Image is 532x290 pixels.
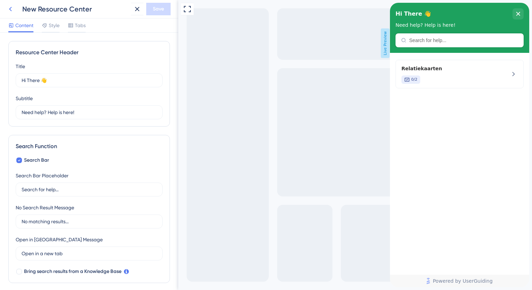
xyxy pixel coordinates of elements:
div: Resource Center Header [16,48,163,57]
div: No Search Result Message [16,203,74,212]
input: Open in a new tab [22,250,157,257]
div: Subtitle [16,94,33,103]
span: Content [15,21,33,30]
span: Get Started [3,2,34,10]
button: Save [146,3,171,15]
div: Title [16,62,25,71]
input: Title [22,76,157,84]
span: Save [153,5,164,13]
span: Relatiekaarten [11,62,104,70]
div: 3 [39,3,41,9]
span: Search Bar [24,156,49,164]
input: Search for help... [22,186,157,193]
span: Need help? Help is here! [6,19,65,25]
input: No matching results... [22,218,157,225]
span: Live Preview [203,29,211,58]
span: Tabs [75,21,86,30]
span: Powered by UserGuiding [43,274,103,282]
span: 0/2 [21,74,28,80]
span: Hi There 👋 [6,6,41,16]
span: Bring search results from a Knowledge Base [24,267,122,276]
div: New Resource Center [22,4,128,14]
input: Description [22,108,157,116]
div: close resource center [123,6,134,17]
div: Search Bar Placeholder [16,171,69,180]
div: Search Function [16,142,163,151]
div: Open in [GEOGRAPHIC_DATA] Message [16,235,103,244]
div: Relatiekaarten [11,62,104,81]
span: Style [49,21,60,30]
input: Search for help... [19,35,128,40]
